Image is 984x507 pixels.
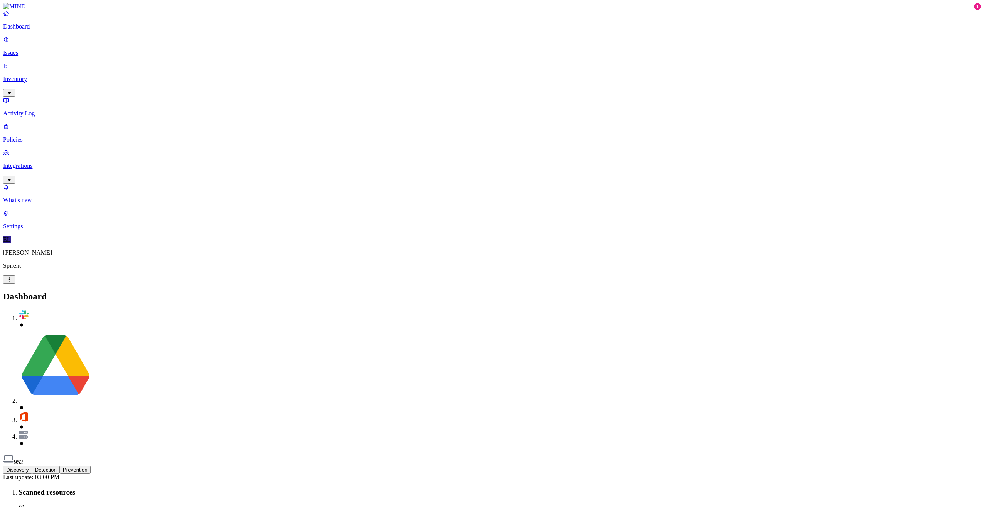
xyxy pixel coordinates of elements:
p: Spirent [3,262,981,269]
p: Inventory [3,76,981,83]
p: Policies [3,136,981,143]
h2: Dashboard [3,291,981,302]
a: Integrations [3,149,981,183]
a: Dashboard [3,10,981,30]
p: What's new [3,197,981,204]
span: Last update: 03:00 PM [3,474,59,480]
p: [PERSON_NAME] [3,249,981,256]
p: Integrations [3,162,981,169]
button: Discovery [3,466,32,474]
img: svg%3e [19,309,29,320]
p: Settings [3,223,981,230]
a: Issues [3,36,981,56]
a: Activity Log [3,97,981,117]
img: svg%3e [3,453,14,464]
a: MIND [3,3,981,10]
a: Settings [3,210,981,230]
a: What's new [3,184,981,204]
h3: Scanned resources [19,488,981,497]
div: 1 [974,3,981,10]
img: MIND [3,3,26,10]
img: svg%3e [19,431,28,439]
p: Issues [3,49,981,56]
span: EL [3,236,11,243]
img: svg%3e [19,411,29,422]
a: Policies [3,123,981,143]
p: Activity Log [3,110,981,117]
button: Prevention [60,466,91,474]
a: Inventory [3,63,981,96]
img: svg%3e [19,329,93,403]
span: 952 [14,459,23,465]
button: Detection [32,466,60,474]
p: Dashboard [3,23,981,30]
